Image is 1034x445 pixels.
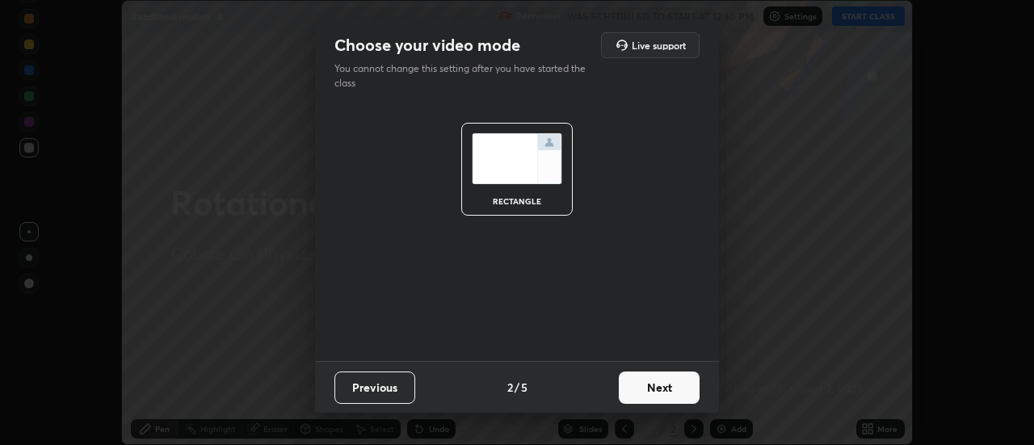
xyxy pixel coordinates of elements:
img: normalScreenIcon.ae25ed63.svg [472,133,562,184]
div: rectangle [485,197,549,205]
h4: / [515,379,519,396]
h5: Live support [632,40,686,50]
button: Next [619,372,700,404]
h4: 5 [521,379,528,396]
h4: 2 [507,379,513,396]
p: You cannot change this setting after you have started the class [334,61,596,90]
button: Previous [334,372,415,404]
h2: Choose your video mode [334,35,520,56]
